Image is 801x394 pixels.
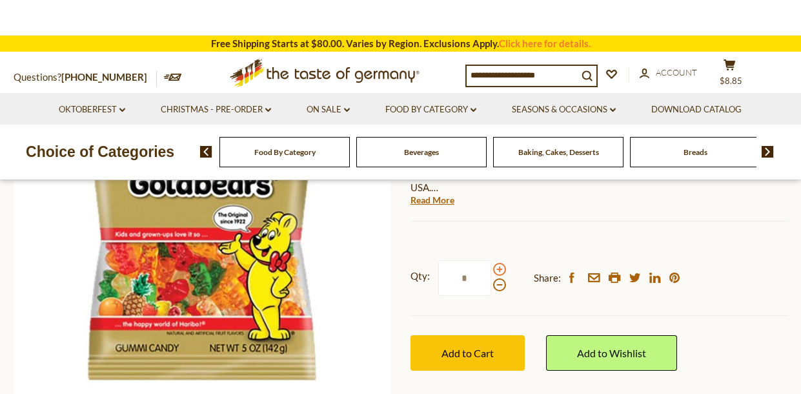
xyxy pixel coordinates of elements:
[404,147,439,157] a: Beverages
[411,268,430,284] strong: Qty:
[651,103,742,117] a: Download Catalog
[441,347,494,359] span: Add to Cart
[161,103,271,117] a: Christmas - PRE-ORDER
[307,103,350,117] a: On Sale
[385,103,476,117] a: Food By Category
[512,103,616,117] a: Seasons & Occasions
[411,335,525,371] button: Add to Cart
[438,260,491,296] input: Qty:
[518,147,599,157] a: Baking, Cakes, Desserts
[14,69,157,86] p: Questions?
[534,270,561,286] span: Share:
[499,37,591,49] a: Click here for details.
[656,67,697,78] span: Account
[762,146,774,158] img: next arrow
[411,194,454,207] a: Read More
[254,147,316,157] a: Food By Category
[711,59,749,91] button: $8.85
[640,66,697,80] a: Account
[546,335,677,371] a: Add to Wishlist
[720,76,742,86] span: $8.85
[59,103,125,117] a: Oktoberfest
[61,71,147,83] a: [PHONE_NUMBER]
[200,146,212,158] img: previous arrow
[684,147,707,157] a: Breads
